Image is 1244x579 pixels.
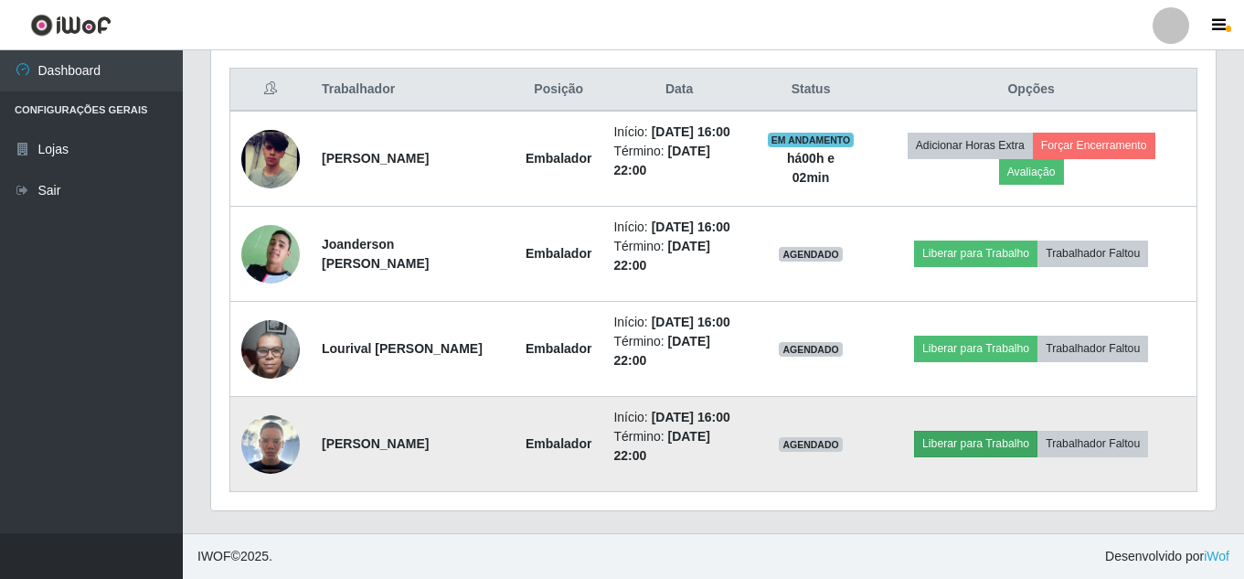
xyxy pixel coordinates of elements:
[241,95,300,222] img: 1679406673876.jpeg
[787,151,835,185] strong: há 00 h e 02 min
[613,237,744,275] li: Término:
[908,133,1033,158] button: Adicionar Horas Extra
[613,427,744,466] li: Término:
[914,336,1037,361] button: Liberar para Trabalho
[322,151,429,166] strong: [PERSON_NAME]
[613,408,744,427] li: Início:
[652,124,730,139] time: [DATE] 16:00
[652,410,730,424] time: [DATE] 16:00
[756,69,866,112] th: Status
[1204,549,1229,563] a: iWof
[1033,133,1155,158] button: Forçar Encerramento
[999,159,1064,185] button: Avaliação
[241,214,300,295] img: 1697137663961.jpeg
[515,69,602,112] th: Posição
[779,247,843,262] span: AGENDADO
[1037,431,1148,456] button: Trabalhador Faltou
[613,142,744,180] li: Término:
[197,549,231,563] span: IWOF
[526,151,591,166] strong: Embalador
[241,310,300,388] img: 1752365039975.jpeg
[602,69,755,112] th: Data
[613,123,744,142] li: Início:
[1037,336,1148,361] button: Trabalhador Faltou
[1105,547,1229,566] span: Desenvolvido por
[613,313,744,332] li: Início:
[613,332,744,370] li: Término:
[652,315,730,329] time: [DATE] 16:00
[30,14,112,37] img: CoreUI Logo
[322,436,429,451] strong: [PERSON_NAME]
[322,341,483,356] strong: Lourival [PERSON_NAME]
[613,218,744,237] li: Início:
[914,241,1037,266] button: Liberar para Trabalho
[866,69,1196,112] th: Opções
[197,547,272,566] span: © 2025 .
[241,415,300,474] img: 1753462456105.jpeg
[779,437,843,452] span: AGENDADO
[322,237,429,271] strong: Joanderson [PERSON_NAME]
[526,246,591,261] strong: Embalador
[311,69,515,112] th: Trabalhador
[526,436,591,451] strong: Embalador
[526,341,591,356] strong: Embalador
[1037,241,1148,266] button: Trabalhador Faltou
[779,342,843,357] span: AGENDADO
[914,431,1037,456] button: Liberar para Trabalho
[652,220,730,234] time: [DATE] 16:00
[768,133,855,147] span: EM ANDAMENTO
